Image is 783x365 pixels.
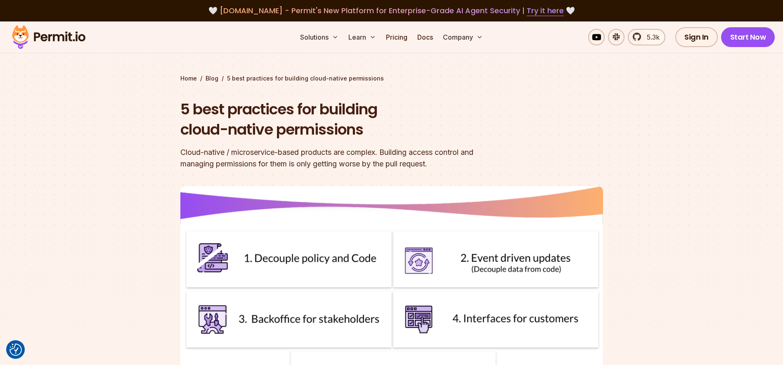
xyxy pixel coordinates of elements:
[180,74,603,83] div: / /
[414,29,436,45] a: Docs
[345,29,379,45] button: Learn
[383,29,411,45] a: Pricing
[527,5,564,16] a: Try it here
[220,5,564,16] span: [DOMAIN_NAME] - Permit's New Platform for Enterprise-Grade AI Agent Security |
[180,74,197,83] a: Home
[297,29,342,45] button: Solutions
[9,344,22,356] button: Consent Preferences
[721,27,775,47] a: Start Now
[20,5,763,17] div: 🤍 🤍
[642,32,660,42] span: 5.3k
[675,27,718,47] a: Sign In
[180,99,497,140] h1: 5 best practices for building cloud-native permissions
[8,23,89,51] img: Permit logo
[206,74,218,83] a: Blog
[440,29,486,45] button: Company
[9,344,22,356] img: Revisit consent button
[628,29,665,45] a: 5.3k
[180,147,497,170] div: Cloud-native / microservice-based products are complex. Building access control and managing perm...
